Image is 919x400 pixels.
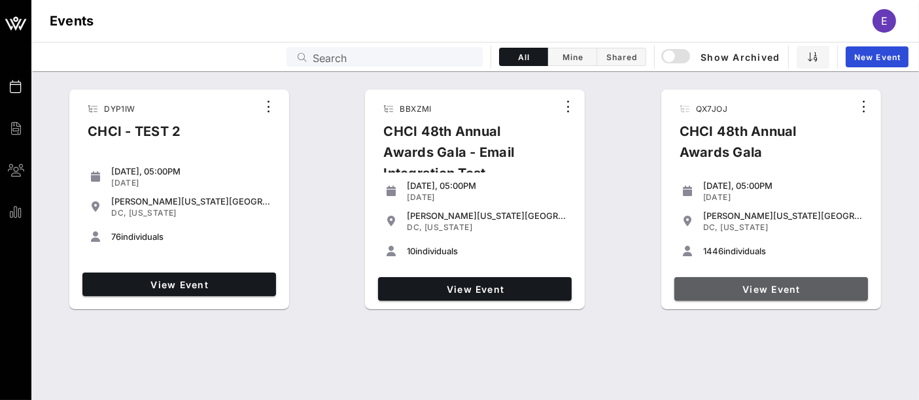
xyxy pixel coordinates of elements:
span: All [508,52,540,62]
button: Shared [597,48,646,66]
span: New Event [854,52,901,62]
span: 10 [407,246,415,256]
div: individuals [407,246,566,256]
span: Shared [605,52,638,62]
a: New Event [846,46,909,67]
h1: Events [50,10,94,31]
button: Show Archived [663,45,780,69]
div: CHCI 48th Annual Awards Gala [669,121,854,173]
span: DYP1IW [104,104,135,114]
button: All [499,48,548,66]
span: 1446 [703,246,723,256]
div: [DATE] [111,178,271,188]
span: [US_STATE] [425,222,472,232]
button: Mine [548,48,597,66]
div: individuals [111,231,271,242]
span: QX7JOJ [696,104,727,114]
div: [PERSON_NAME][US_STATE][GEOGRAPHIC_DATA] [111,196,271,207]
span: View Event [88,279,271,290]
a: View Event [674,277,868,301]
span: View Event [383,284,566,295]
span: [US_STATE] [720,222,768,232]
span: BBXZMI [400,104,431,114]
a: View Event [378,277,572,301]
div: CHCI - TEST 2 [77,121,191,152]
div: individuals [703,246,863,256]
div: E [873,9,896,33]
div: [PERSON_NAME][US_STATE][GEOGRAPHIC_DATA] [407,210,566,221]
span: DC, [111,208,126,218]
span: E [881,14,888,27]
div: [PERSON_NAME][US_STATE][GEOGRAPHIC_DATA] [703,210,863,221]
span: 76 [111,231,121,242]
div: [DATE] [703,192,863,203]
a: View Event [82,273,276,296]
span: [US_STATE] [129,208,177,218]
div: [DATE], 05:00PM [111,166,271,176]
span: DC, [703,222,718,232]
span: Mine [556,52,589,62]
span: Show Archived [663,49,780,65]
div: CHCI 48th Annual Awards Gala - Email Integration Test [373,121,557,194]
span: View Event [680,284,863,295]
div: [DATE], 05:00PM [407,180,566,191]
div: [DATE] [407,192,566,203]
span: DC, [407,222,422,232]
div: [DATE], 05:00PM [703,180,863,191]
